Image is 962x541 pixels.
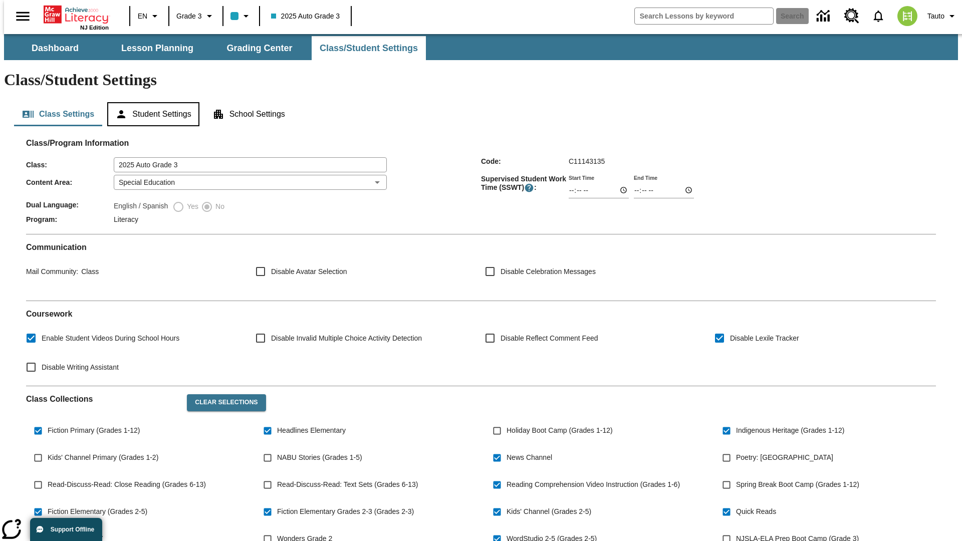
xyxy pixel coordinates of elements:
label: Start Time [569,174,594,181]
div: Class/Program Information [26,148,936,226]
span: Read-Discuss-Read: Close Reading (Grades 6-13) [48,479,206,490]
label: End Time [634,174,657,181]
button: Support Offline [30,518,102,541]
button: School Settings [204,102,293,126]
span: Disable Writing Assistant [42,362,119,373]
button: Language: EN, Select a language [133,7,165,25]
span: Disable Avatar Selection [271,266,347,277]
button: Class Settings [14,102,102,126]
span: Grading Center [226,43,292,54]
button: Profile/Settings [923,7,962,25]
span: Disable Lexile Tracker [730,333,799,344]
div: SubNavbar [4,36,427,60]
a: Data Center [811,3,838,30]
button: Grading Center [209,36,310,60]
span: Fiction Elementary (Grades 2-5) [48,506,147,517]
button: Student Settings [107,102,199,126]
span: Indigenous Heritage (Grades 1-12) [736,425,844,436]
span: Kids' Channel (Grades 2-5) [507,506,591,517]
h2: Class Collections [26,394,179,404]
span: EN [138,11,147,22]
button: Supervised Student Work Time is the timeframe when students can take LevelSet and when lessons ar... [524,183,534,193]
span: Disable Invalid Multiple Choice Activity Detection [271,333,422,344]
span: Tauto [927,11,944,22]
span: Dashboard [32,43,79,54]
span: Poetry: [GEOGRAPHIC_DATA] [736,452,833,463]
label: English / Spanish [114,201,168,213]
span: Fiction Elementary Grades 2-3 (Grades 2-3) [277,506,414,517]
span: Lesson Planning [121,43,193,54]
div: Home [44,4,109,31]
span: Code : [481,157,569,165]
span: Yes [184,201,198,212]
span: 2025 Auto Grade 3 [271,11,340,22]
span: Holiday Boot Camp (Grades 1-12) [507,425,613,436]
span: Dual Language : [26,201,114,209]
span: Class : [26,161,114,169]
button: Select a new avatar [891,3,923,29]
button: Dashboard [5,36,105,60]
input: search field [635,8,773,24]
div: SubNavbar [4,34,958,60]
span: Grade 3 [176,11,202,22]
span: Reading Comprehension Video Instruction (Grades 1-6) [507,479,680,490]
span: Content Area : [26,178,114,186]
div: Communication [26,242,936,293]
span: Program : [26,215,114,223]
span: Quick Reads [736,506,776,517]
span: Mail Community : [26,267,78,276]
h2: Communication [26,242,936,252]
div: Coursework [26,309,936,378]
a: Home [44,5,109,25]
button: Open side menu [8,2,38,31]
span: NJ Edition [80,25,109,31]
span: No [213,201,224,212]
span: Literacy [114,215,138,223]
span: News Channel [507,452,552,463]
button: Class color is light blue. Change class color [226,7,256,25]
span: Class/Student Settings [320,43,418,54]
span: Read-Discuss-Read: Text Sets (Grades 6-13) [277,479,418,490]
span: Class [78,267,99,276]
span: NABU Stories (Grades 1-5) [277,452,362,463]
div: Special Education [114,175,387,190]
span: Disable Reflect Comment Feed [501,333,598,344]
span: Kids' Channel Primary (Grades 1-2) [48,452,158,463]
div: Class/Student Settings [14,102,948,126]
a: Notifications [865,3,891,29]
h1: Class/Student Settings [4,71,958,89]
button: Class/Student Settings [312,36,426,60]
span: Support Offline [51,526,94,533]
button: Lesson Planning [107,36,207,60]
a: Resource Center, Will open in new tab [838,3,865,30]
span: Enable Student Videos During School Hours [42,333,179,344]
button: Clear Selections [187,394,266,411]
span: Disable Celebration Messages [501,266,596,277]
span: Supervised Student Work Time (SSWT) : [481,175,569,193]
span: C11143135 [569,157,605,165]
input: Class [114,157,387,172]
button: Grade: Grade 3, Select a grade [172,7,219,25]
span: Spring Break Boot Camp (Grades 1-12) [736,479,859,490]
h2: Course work [26,309,936,319]
h2: Class/Program Information [26,138,936,148]
span: Fiction Primary (Grades 1-12) [48,425,140,436]
span: Headlines Elementary [277,425,346,436]
img: avatar image [897,6,917,26]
